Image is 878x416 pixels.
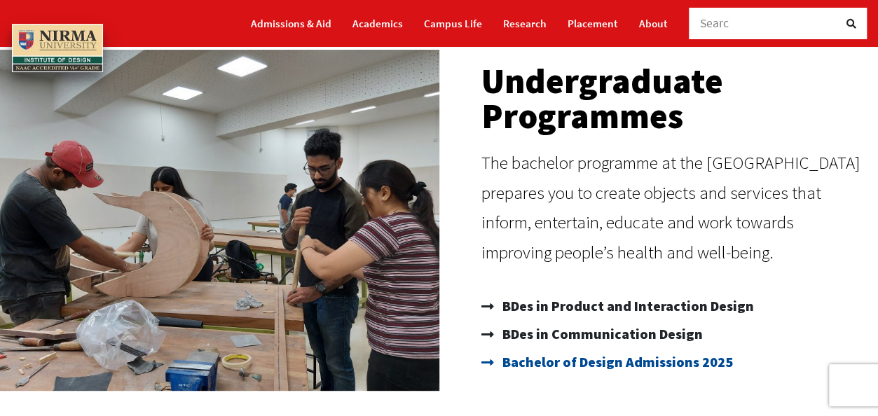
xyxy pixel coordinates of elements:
[481,348,865,376] a: Bachelor of Design Admissions 2025
[499,348,733,376] span: Bachelor of Design Admissions 2025
[12,24,103,72] img: main_logo
[481,64,865,134] h2: Undergraduate Programmes
[499,320,703,348] span: BDes in Communication Design
[499,292,754,320] span: BDes in Product and Interaction Design
[700,15,729,31] span: Searc
[481,320,865,348] a: BDes in Communication Design
[481,148,865,267] p: The bachelor programme at the [GEOGRAPHIC_DATA] prepares you to create objects and services that ...
[481,292,865,320] a: BDes in Product and Interaction Design
[568,11,618,36] a: Placement
[251,11,331,36] a: Admissions & Aid
[424,11,482,36] a: Campus Life
[352,11,403,36] a: Academics
[503,11,547,36] a: Research
[639,11,668,36] a: About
